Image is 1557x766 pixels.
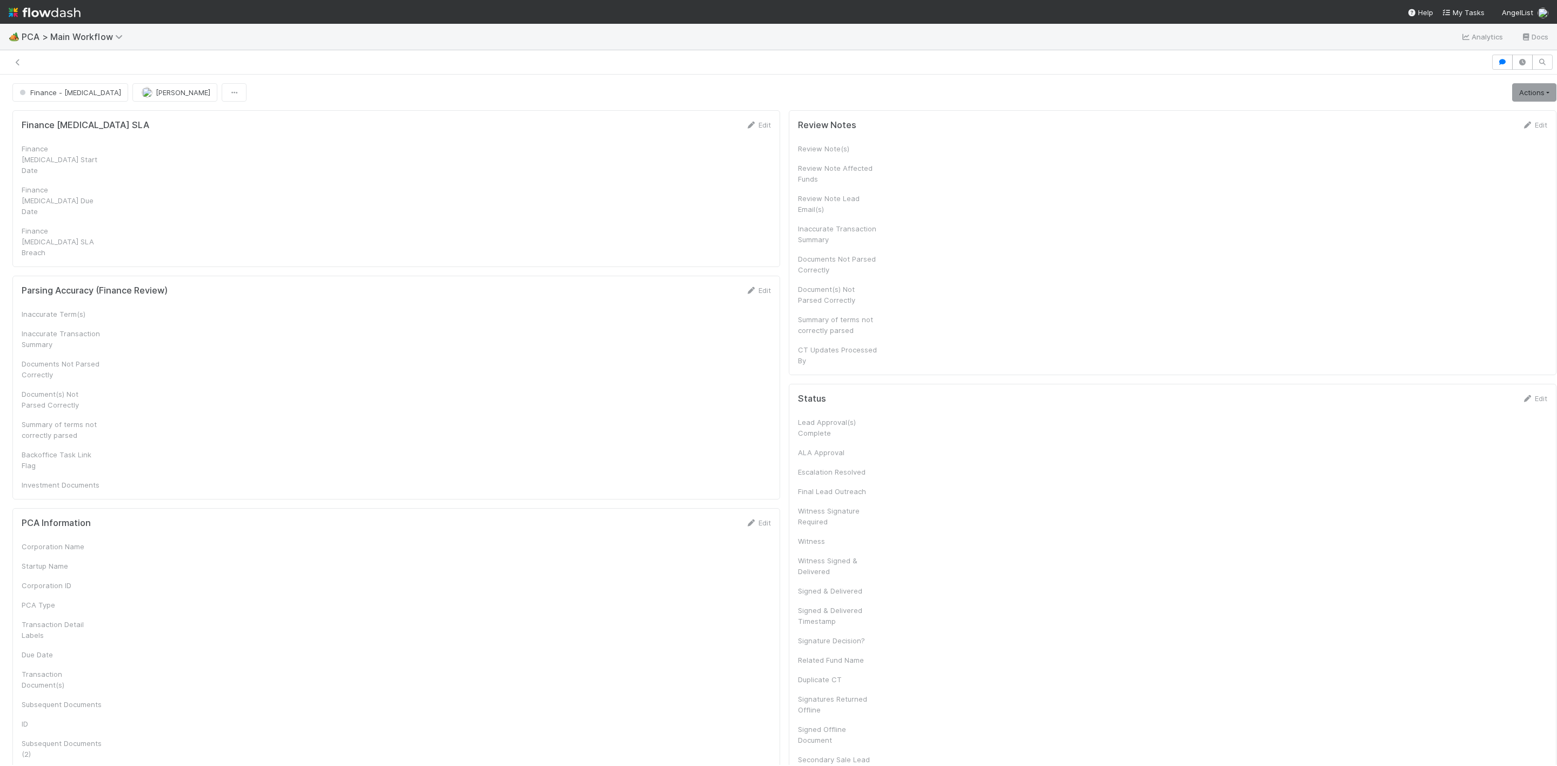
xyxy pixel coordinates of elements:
[156,88,210,97] span: [PERSON_NAME]
[142,87,152,98] img: avatar_487f705b-1efa-4920-8de6-14528bcda38c.png
[22,285,168,296] h5: Parsing Accuracy (Finance Review)
[1442,7,1485,18] a: My Tasks
[22,309,103,319] div: Inaccurate Term(s)
[1442,8,1485,17] span: My Tasks
[798,467,879,477] div: Escalation Resolved
[9,32,19,41] span: 🏕️
[22,518,91,529] h5: PCA Information
[1461,30,1503,43] a: Analytics
[798,193,879,215] div: Review Note Lead Email(s)
[798,605,879,627] div: Signed & Delivered Timestamp
[1522,121,1547,129] a: Edit
[798,417,879,438] div: Lead Approval(s) Complete
[798,724,879,745] div: Signed Offline Document
[798,120,856,131] h5: Review Notes
[22,479,103,490] div: Investment Documents
[798,555,879,577] div: Witness Signed & Delivered
[22,541,103,552] div: Corporation Name
[798,585,879,596] div: Signed & Delivered
[22,649,103,660] div: Due Date
[1407,7,1433,18] div: Help
[798,635,879,646] div: Signature Decision?
[1538,8,1548,18] img: avatar_d7f67417-030a-43ce-a3ce-a315a3ccfd08.png
[22,419,103,441] div: Summary of terms not correctly parsed
[12,83,128,102] button: Finance - [MEDICAL_DATA]
[798,394,826,404] h5: Status
[798,163,879,184] div: Review Note Affected Funds
[22,718,103,729] div: ID
[798,505,879,527] div: Witness Signature Required
[22,143,103,176] div: Finance [MEDICAL_DATA] Start Date
[22,699,103,710] div: Subsequent Documents
[22,580,103,591] div: Corporation ID
[798,314,879,336] div: Summary of terms not correctly parsed
[798,284,879,305] div: Document(s) Not Parsed Correctly
[17,88,121,97] span: Finance - [MEDICAL_DATA]
[22,31,128,42] span: PCA > Main Workflow
[22,225,103,258] div: Finance [MEDICAL_DATA] SLA Breach
[22,449,103,471] div: Backoffice Task Link Flag
[22,669,103,690] div: Transaction Document(s)
[798,655,879,665] div: Related Fund Name
[1512,83,1556,102] a: Actions
[798,344,879,366] div: CT Updates Processed By
[132,83,217,102] button: [PERSON_NAME]
[798,254,879,275] div: Documents Not Parsed Correctly
[798,694,879,715] div: Signatures Returned Offline
[798,223,879,245] div: Inaccurate Transaction Summary
[798,486,879,497] div: Final Lead Outreach
[746,121,771,129] a: Edit
[798,143,879,154] div: Review Note(s)
[22,328,103,350] div: Inaccurate Transaction Summary
[22,619,103,641] div: Transaction Detail Labels
[22,600,103,610] div: PCA Type
[746,286,771,295] a: Edit
[798,674,879,685] div: Duplicate CT
[22,184,103,217] div: Finance [MEDICAL_DATA] Due Date
[1502,8,1533,17] span: AngelList
[1522,394,1547,403] a: Edit
[22,561,103,571] div: Startup Name
[1521,30,1548,43] a: Docs
[22,389,103,410] div: Document(s) Not Parsed Correctly
[9,3,81,22] img: logo-inverted-e16ddd16eac7371096b0.svg
[22,358,103,380] div: Documents Not Parsed Correctly
[746,518,771,527] a: Edit
[798,447,879,458] div: ALA Approval
[798,536,879,547] div: Witness
[22,120,149,131] h5: Finance [MEDICAL_DATA] SLA
[22,738,103,760] div: Subsequent Documents (2)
